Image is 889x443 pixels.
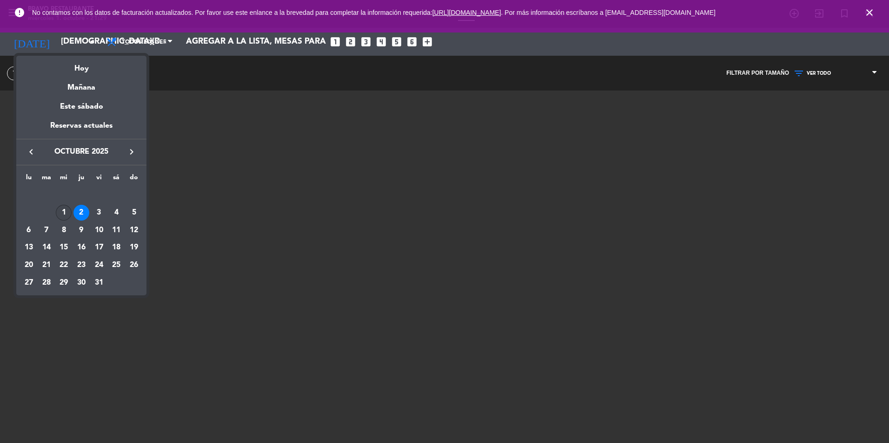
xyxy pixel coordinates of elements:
[90,256,108,274] td: 24 de octubre de 2025
[108,204,126,221] td: 4 de octubre de 2025
[126,257,142,273] div: 26
[21,257,37,273] div: 20
[90,221,108,239] td: 10 de octubre de 2025
[73,274,90,292] td: 30 de octubre de 2025
[90,204,108,221] td: 3 de octubre de 2025
[26,146,37,157] i: keyboard_arrow_left
[38,274,55,292] td: 28 de octubre de 2025
[108,256,126,274] td: 25 de octubre de 2025
[108,172,126,187] th: sábado
[16,94,146,120] div: Este sábado
[125,204,143,221] td: 5 de octubre de 2025
[126,146,137,157] i: keyboard_arrow_right
[91,240,107,255] div: 17
[73,240,89,255] div: 16
[73,205,89,221] div: 2
[21,222,37,238] div: 6
[56,275,72,291] div: 29
[21,240,37,255] div: 13
[20,239,38,256] td: 13 de octubre de 2025
[73,257,89,273] div: 23
[20,274,38,292] td: 27 de octubre de 2025
[91,257,107,273] div: 24
[55,274,73,292] td: 29 de octubre de 2025
[108,205,124,221] div: 4
[108,222,124,238] div: 11
[125,172,143,187] th: domingo
[38,256,55,274] td: 21 de octubre de 2025
[23,146,40,158] button: keyboard_arrow_left
[90,274,108,292] td: 31 de octubre de 2025
[73,239,90,256] td: 16 de octubre de 2025
[90,172,108,187] th: viernes
[125,221,143,239] td: 12 de octubre de 2025
[55,256,73,274] td: 22 de octubre de 2025
[55,221,73,239] td: 8 de octubre de 2025
[108,221,126,239] td: 11 de octubre de 2025
[20,256,38,274] td: 20 de octubre de 2025
[108,239,126,256] td: 18 de octubre de 2025
[73,256,90,274] td: 23 de octubre de 2025
[20,172,38,187] th: lunes
[91,205,107,221] div: 3
[125,256,143,274] td: 26 de octubre de 2025
[55,204,73,221] td: 1 de octubre de 2025
[56,257,72,273] div: 22
[56,205,72,221] div: 1
[39,222,54,238] div: 7
[90,239,108,256] td: 17 de octubre de 2025
[38,239,55,256] td: 14 de octubre de 2025
[20,186,143,204] td: OCT.
[73,204,90,221] td: 2 de octubre de 2025
[39,240,54,255] div: 14
[21,275,37,291] div: 27
[16,56,146,75] div: Hoy
[56,240,72,255] div: 15
[126,240,142,255] div: 19
[126,222,142,238] div: 12
[56,222,72,238] div: 8
[38,172,55,187] th: martes
[39,257,54,273] div: 21
[73,275,89,291] div: 30
[108,240,124,255] div: 18
[16,75,146,94] div: Mañana
[38,221,55,239] td: 7 de octubre de 2025
[16,120,146,139] div: Reservas actuales
[126,205,142,221] div: 5
[91,222,107,238] div: 10
[73,222,89,238] div: 9
[55,172,73,187] th: miércoles
[91,275,107,291] div: 31
[123,146,140,158] button: keyboard_arrow_right
[73,221,90,239] td: 9 de octubre de 2025
[20,221,38,239] td: 6 de octubre de 2025
[73,172,90,187] th: jueves
[40,146,123,158] span: octubre 2025
[55,239,73,256] td: 15 de octubre de 2025
[108,257,124,273] div: 25
[125,239,143,256] td: 19 de octubre de 2025
[39,275,54,291] div: 28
